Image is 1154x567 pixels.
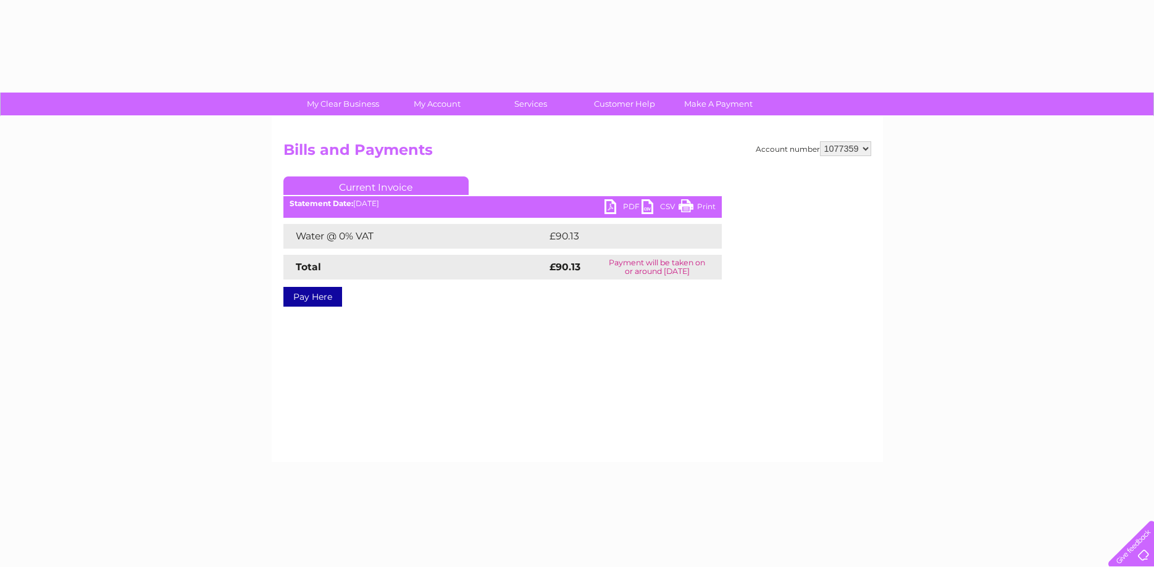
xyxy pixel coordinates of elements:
[283,287,342,307] a: Pay Here
[296,261,321,273] strong: Total
[480,93,582,115] a: Services
[679,199,716,217] a: Print
[283,224,546,249] td: Water @ 0% VAT
[290,199,353,208] b: Statement Date:
[667,93,769,115] a: Make A Payment
[574,93,675,115] a: Customer Help
[283,141,871,165] h2: Bills and Payments
[593,255,722,279] td: Payment will be taken on or around [DATE]
[550,261,580,273] strong: £90.13
[756,141,871,156] div: Account number
[283,199,722,208] div: [DATE]
[642,199,679,217] a: CSV
[292,93,394,115] a: My Clear Business
[283,176,469,195] a: Current Invoice
[386,93,488,115] a: My Account
[546,224,696,249] td: £90.13
[604,199,642,217] a: PDF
